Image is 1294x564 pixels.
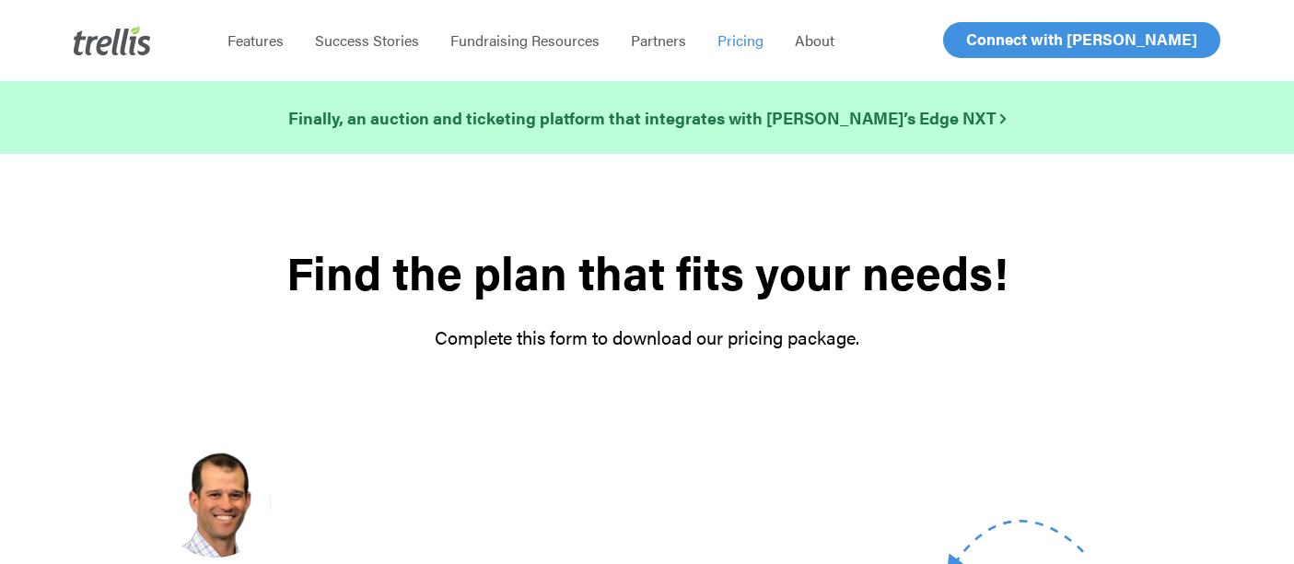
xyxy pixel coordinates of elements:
[288,106,1006,129] strong: Finally, an auction and ticketing platform that integrates with [PERSON_NAME]’s Edge NXT
[435,31,615,50] a: Fundraising Resources
[212,31,299,50] a: Features
[83,324,1210,350] p: Complete this form to download our pricing package.
[615,31,702,50] a: Partners
[943,22,1220,58] a: Connect with [PERSON_NAME]
[315,29,419,51] span: Success Stories
[286,239,1008,304] strong: Find the plan that fits your needs!
[227,29,284,51] span: Features
[795,29,834,51] span: About
[717,29,764,51] span: Pricing
[966,28,1197,50] span: Connect with [PERSON_NAME]
[450,29,600,51] span: Fundraising Resources
[631,29,686,51] span: Partners
[288,105,1006,131] a: Finally, an auction and ticketing platform that integrates with [PERSON_NAME]’s Edge NXT
[299,31,435,50] a: Success Stories
[702,31,779,50] a: Pricing
[779,31,850,50] a: About
[160,448,271,558] img: Screenshot-2025-03-18-at-2.39.01%E2%80%AFPM.png
[74,26,151,55] img: Trellis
